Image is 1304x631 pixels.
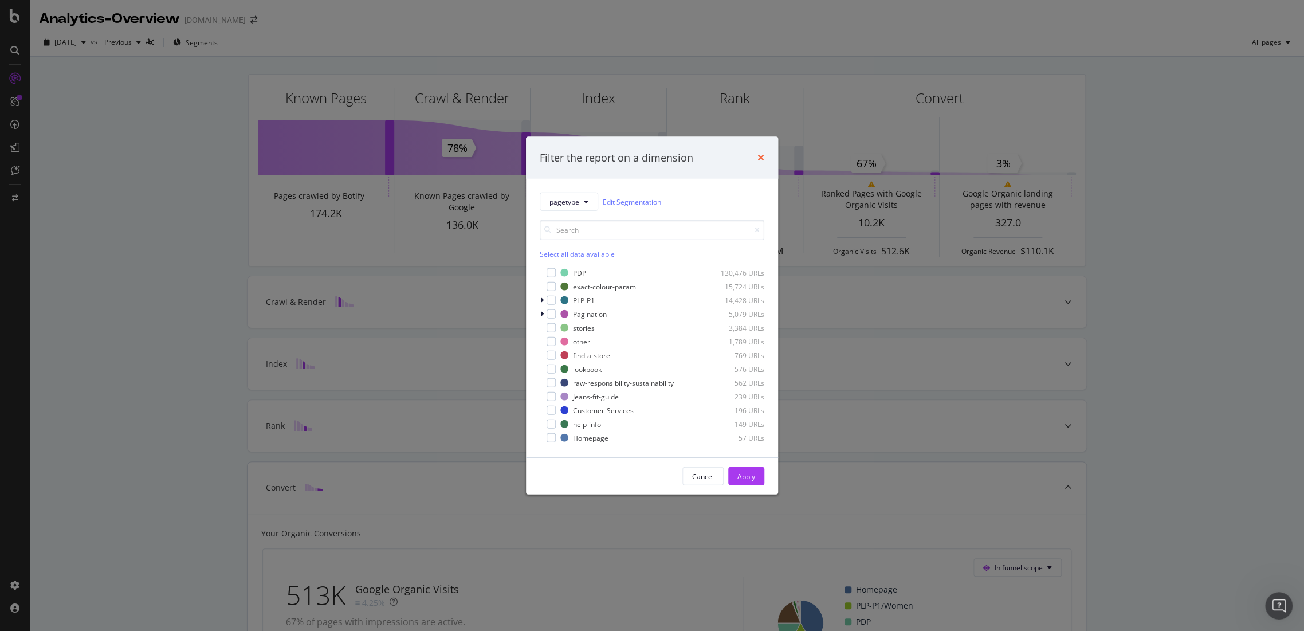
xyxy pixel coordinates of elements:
[51,193,124,205] div: Customer Support
[573,350,610,360] div: find-a-store
[23,120,206,140] p: How can we help?
[708,281,764,291] div: 15,724 URLs
[23,328,192,340] div: Integrating Web Traffic Data
[682,467,724,485] button: Cancel
[540,220,764,240] input: Search
[708,295,764,305] div: 14,428 URLs
[540,193,598,211] button: pagetype
[603,195,661,207] a: Edit Segmentation
[23,81,206,120] p: Hello [PERSON_NAME].
[123,18,146,41] img: Profile image for Victoria
[708,378,764,387] div: 562 URLs
[76,358,152,403] button: Messages
[573,281,636,291] div: exact-colour-param
[708,433,764,442] div: 57 URLs
[573,336,590,346] div: other
[23,349,192,361] div: Understanding AI Bot Data in Botify
[17,323,213,344] div: Integrating Web Traffic Data
[573,323,595,332] div: stories
[573,378,674,387] div: raw-responsibility-sustainability
[1265,592,1293,620] iframe: Intercom live chat
[573,295,595,305] div: PLP-P1
[95,386,135,394] span: Messages
[182,386,200,394] span: Help
[23,307,192,319] div: Supported Bots
[573,419,601,429] div: help-info
[51,182,177,191] span: Did that answer your question?
[708,309,764,319] div: 5,079 URLs
[573,268,586,277] div: PDP
[23,164,206,176] div: Recent message
[23,242,192,254] div: AI Agent and team can help
[708,405,764,415] div: 196 URLs
[144,18,167,41] img: Profile image for Laura
[573,433,608,442] div: Homepage
[11,154,218,214] div: Recent messageProfile image for Customer SupportDid that answer your question?Customer Support•1m...
[573,309,607,319] div: Pagination
[23,22,77,40] img: logo
[11,220,218,264] div: Ask a questionAI Agent and team can help
[23,181,46,204] img: Profile image for Customer Support
[708,268,764,277] div: 130,476 URLs
[708,336,764,346] div: 1,789 URLs
[708,419,764,429] div: 149 URLs
[23,280,93,292] span: Search for help
[166,18,189,41] img: Profile image for Jenny
[17,344,213,366] div: Understanding AI Bot Data in Botify
[708,391,764,401] div: 239 URLs
[25,386,51,394] span: Home
[23,230,192,242] div: Ask a question
[549,197,579,206] span: pagetype
[708,350,764,360] div: 769 URLs
[757,150,764,165] div: times
[127,193,162,205] div: • 1m ago
[17,275,213,297] button: Search for help
[728,467,764,485] button: Apply
[540,150,693,165] div: Filter the report on a dimension
[737,471,755,481] div: Apply
[153,358,229,403] button: Help
[17,302,213,323] div: Supported Bots
[708,364,764,374] div: 576 URLs
[573,364,602,374] div: lookbook
[708,323,764,332] div: 3,384 URLs
[526,136,778,495] div: modal
[12,171,217,214] div: Profile image for Customer SupportDid that answer your question?Customer Support•1m ago
[197,18,218,39] div: Close
[573,405,634,415] div: Customer-Services
[573,391,619,401] div: Jeans-fit-guide
[540,249,764,259] div: Select all data available
[692,471,714,481] div: Cancel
